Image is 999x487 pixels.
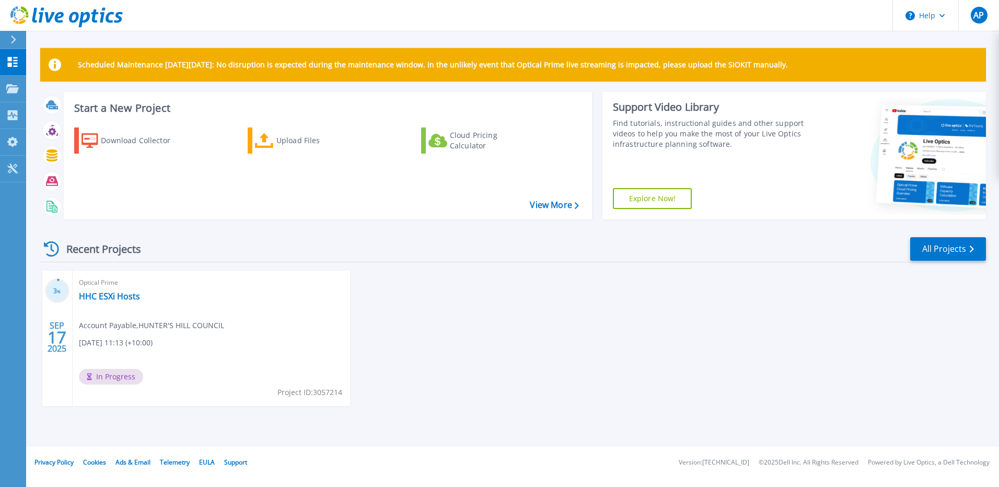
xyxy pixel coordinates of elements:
[101,130,184,151] div: Download Collector
[57,288,61,294] span: %
[276,130,360,151] div: Upload Files
[83,458,106,467] a: Cookies
[79,369,143,385] span: In Progress
[78,61,788,69] p: Scheduled Maintenance [DATE][DATE]: No disruption is expected during the maintenance window. In t...
[45,285,69,297] h3: 3
[910,237,986,261] a: All Projects
[530,200,578,210] a: View More
[613,118,808,149] div: Find tutorials, instructional guides and other support videos to help you make the most of your L...
[973,11,984,19] span: AP
[47,318,67,356] div: SEP 2025
[79,337,153,349] span: [DATE] 11:13 (+10:00)
[277,387,342,398] span: Project ID: 3057214
[450,130,533,151] div: Cloud Pricing Calculator
[74,127,191,154] a: Download Collector
[79,291,140,302] a: HHC ESXi Hosts
[115,458,150,467] a: Ads & Email
[224,458,247,467] a: Support
[613,188,692,209] a: Explore Now!
[79,277,344,288] span: Optical Prime
[248,127,364,154] a: Upload Files
[759,459,858,466] li: © 2025 Dell Inc. All Rights Reserved
[868,459,990,466] li: Powered by Live Optics, a Dell Technology
[79,320,224,331] span: Account Payable , HUNTER'S HILL COUNCIL
[199,458,215,467] a: EULA
[34,458,74,467] a: Privacy Policy
[421,127,538,154] a: Cloud Pricing Calculator
[48,333,66,342] span: 17
[74,102,578,114] h3: Start a New Project
[613,100,808,114] div: Support Video Library
[40,236,155,262] div: Recent Projects
[160,458,190,467] a: Telemetry
[679,459,749,466] li: Version: [TECHNICAL_ID]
